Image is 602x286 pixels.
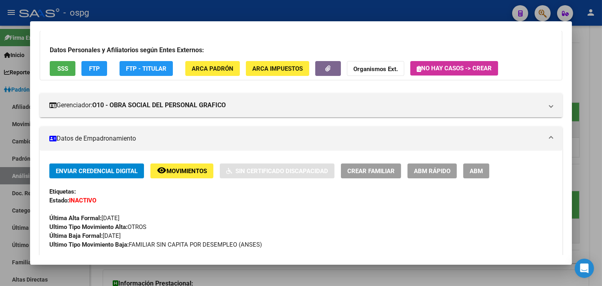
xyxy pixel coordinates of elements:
[50,61,75,76] button: SSS
[235,168,328,175] span: Sin Certificado Discapacidad
[49,214,120,222] span: [DATE]
[49,232,121,239] span: [DATE]
[463,163,489,178] button: ABM
[166,168,207,175] span: Movimientos
[120,61,173,76] button: FTP - Titular
[407,163,457,178] button: ABM Rápido
[414,168,450,175] span: ABM Rápido
[157,165,166,175] mat-icon: remove_red_eye
[126,65,166,72] span: FTP - Titular
[341,163,401,178] button: Crear Familiar
[50,45,552,55] h3: Datos Personales y Afiliatorios según Entes Externos:
[246,61,309,76] button: ARCA Impuestos
[185,61,240,76] button: ARCA Padrón
[49,241,129,248] strong: Ultimo Tipo Movimiento Baja:
[69,197,96,204] strong: INACTIVO
[49,241,262,248] span: FAMILIAR SIN CAPITA POR DESEMPLEO (ANSES)
[192,65,233,72] span: ARCA Padrón
[220,163,334,178] button: Sin Certificado Discapacidad
[49,188,76,195] strong: Etiquetas:
[92,100,226,110] strong: O10 - OBRA SOCIAL DEL PERSONAL GRAFICO
[252,65,303,72] span: ARCA Impuestos
[353,65,398,73] strong: Organismos Ext.
[57,65,68,72] span: SSS
[49,163,144,178] button: Enviar Credencial Digital
[49,197,69,204] strong: Estado:
[40,93,562,117] mat-expansion-panel-header: Gerenciador:O10 - OBRA SOCIAL DEL PERSONAL GRAFICO
[49,214,101,222] strong: Última Alta Formal:
[49,223,146,231] span: OTROS
[40,127,562,151] mat-expansion-panel-header: Datos de Empadronamiento
[89,65,100,72] span: FTP
[470,168,483,175] span: ABM
[150,163,213,178] button: Movimientos
[347,168,395,175] span: Crear Familiar
[49,134,543,143] mat-panel-title: Datos de Empadronamiento
[49,223,128,231] strong: Ultimo Tipo Movimiento Alta:
[575,259,594,278] div: Open Intercom Messenger
[81,61,107,76] button: FTP
[49,232,103,239] strong: Última Baja Formal:
[417,65,492,72] span: No hay casos -> Crear
[347,61,404,76] button: Organismos Ext.
[49,100,543,110] mat-panel-title: Gerenciador:
[56,168,138,175] span: Enviar Credencial Digital
[410,61,498,76] button: No hay casos -> Crear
